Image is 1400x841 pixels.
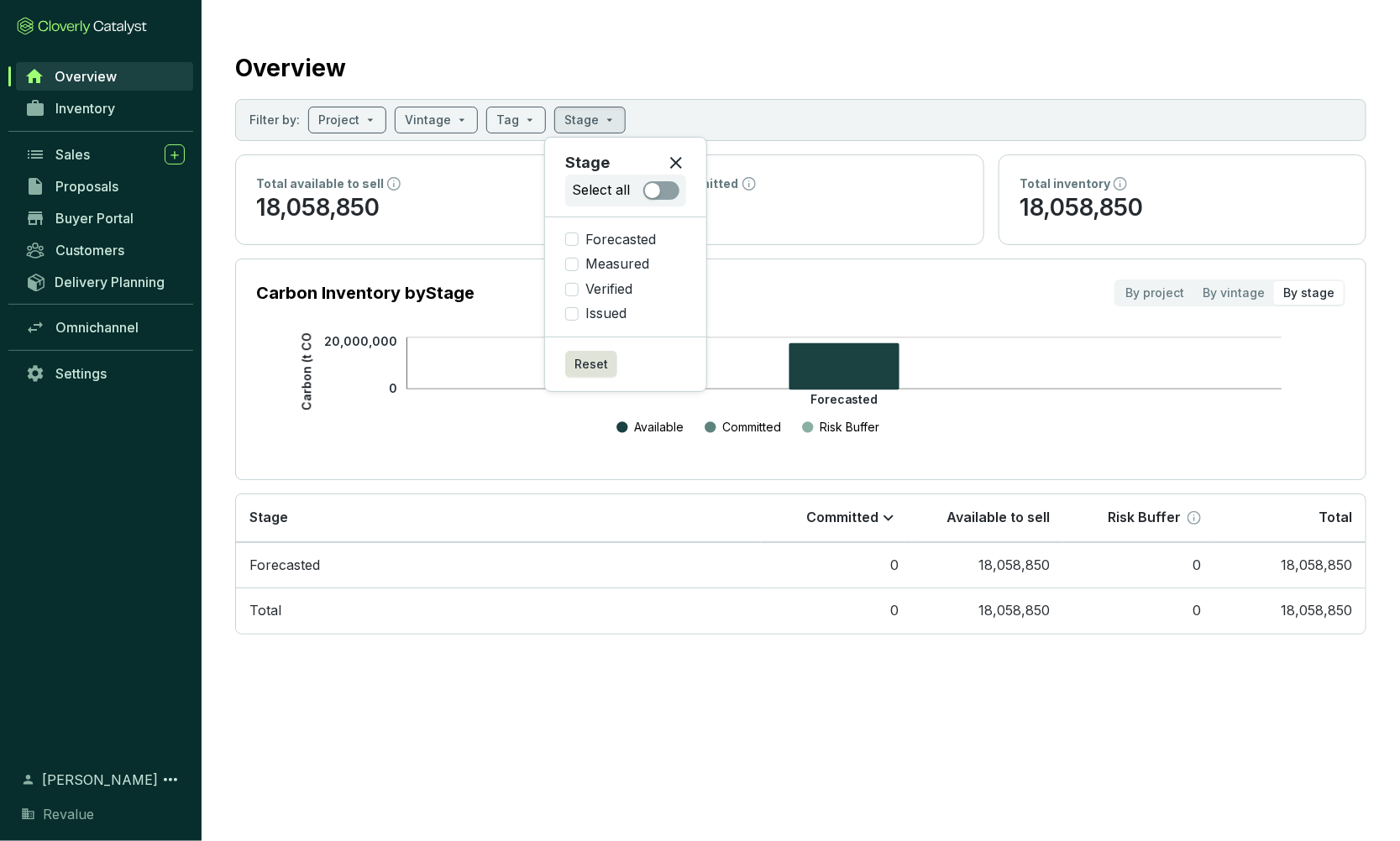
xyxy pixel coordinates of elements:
[1116,281,1193,305] div: By project
[42,770,158,790] span: [PERSON_NAME]
[390,382,398,396] tspan: 0
[235,50,346,86] h2: Overview
[55,100,115,117] span: Inventory
[912,494,1063,542] th: Available to sell
[55,210,134,227] span: Buyer Portal
[17,94,193,123] a: Inventory
[256,192,582,224] p: 18,058,850
[300,316,314,410] tspan: Carbon (t CO₂e)
[17,172,193,201] a: Proposals
[256,175,384,192] p: Total available to sell
[572,181,630,200] p: Select all
[1193,281,1274,305] div: By vintage
[55,365,107,382] span: Settings
[1020,175,1110,192] p: Total inventory
[55,146,90,163] span: Sales
[17,140,193,169] a: Sales
[55,68,117,85] span: Overview
[820,419,879,436] p: Risk Buffer
[579,255,656,274] span: Measured
[16,62,193,91] a: Overview
[236,494,761,542] th: Stage
[806,509,878,527] p: Committed
[17,313,193,342] a: Omnichannel
[638,192,964,224] p: 0
[17,359,193,388] a: Settings
[565,351,617,378] button: Reset
[722,419,781,436] p: Committed
[1020,192,1345,224] p: 18,058,850
[55,319,139,336] span: Omnichannel
[565,151,610,175] p: Stage
[634,419,684,436] p: Available
[55,242,124,259] span: Customers
[17,268,193,295] a: Delivery Planning
[55,178,118,195] span: Proposals
[325,334,398,348] tspan: 20,000,000
[249,112,300,128] p: Filter by:
[814,392,882,406] tspan: Forecasted
[43,804,94,824] span: Revalue
[1274,281,1344,305] div: By stage
[55,274,165,290] span: Delivery Planning
[1108,509,1181,527] p: Risk Buffer
[579,231,663,249] span: Forecasted
[579,305,633,323] span: Issued
[17,204,193,232] a: Buyer Portal
[574,356,608,373] span: Reset
[1214,494,1366,542] th: Total
[1114,279,1345,306] div: segmented control
[579,280,639,299] span: Verified
[256,281,475,305] p: Carbon Inventory by Stage
[17,236,193,264] a: Customers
